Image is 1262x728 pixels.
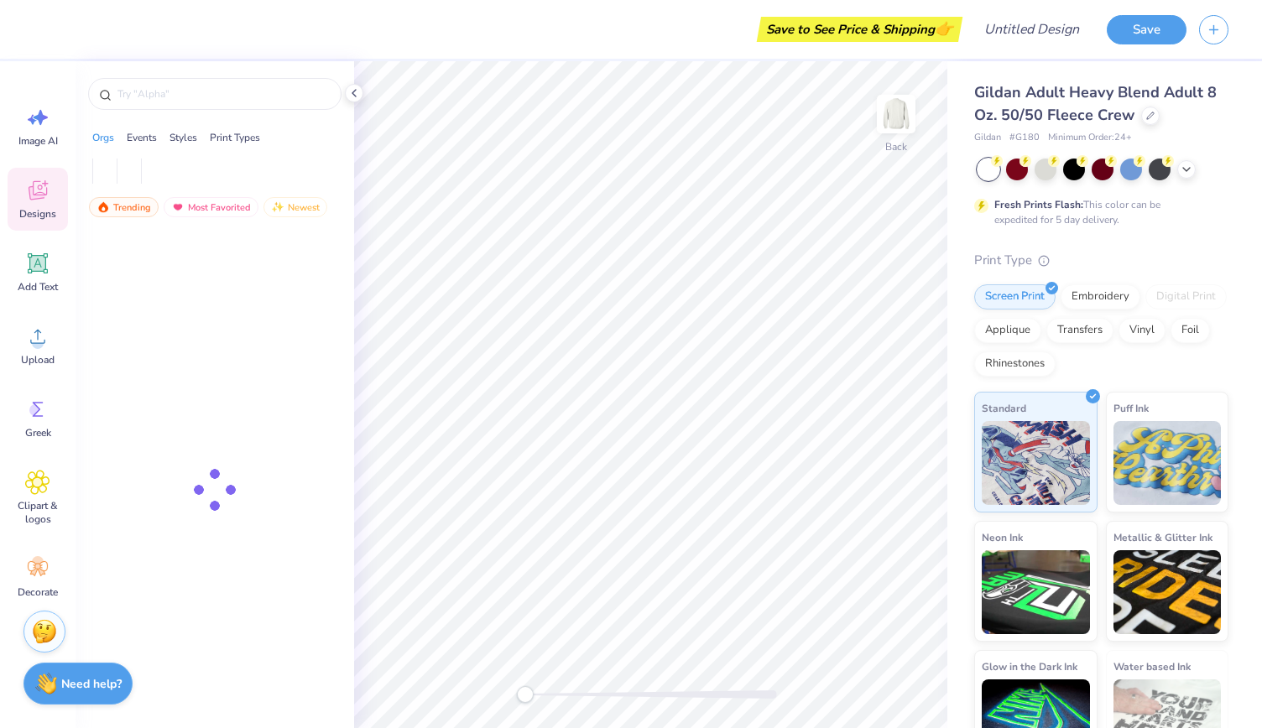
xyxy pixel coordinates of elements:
[974,318,1041,343] div: Applique
[89,197,159,217] div: Trending
[982,528,1023,546] span: Neon Ink
[935,18,953,39] span: 👉
[1107,15,1186,44] button: Save
[974,131,1001,145] span: Gildan
[92,130,114,145] div: Orgs
[1119,318,1166,343] div: Vinyl
[1113,658,1191,675] span: Water based Ink
[1009,131,1040,145] span: # G180
[116,86,331,102] input: Try "Alpha"
[1171,318,1210,343] div: Foil
[982,658,1077,675] span: Glow in the Dark Ink
[1113,528,1212,546] span: Metallic & Glitter Ink
[1113,550,1222,634] img: Metallic & Glitter Ink
[169,130,197,145] div: Styles
[994,198,1083,211] strong: Fresh Prints Flash:
[1046,318,1113,343] div: Transfers
[171,201,185,213] img: most_fav.gif
[1113,399,1149,417] span: Puff Ink
[61,676,122,692] strong: Need help?
[1048,131,1132,145] span: Minimum Order: 24 +
[10,499,65,526] span: Clipart & logos
[971,13,1094,46] input: Untitled Design
[761,17,958,42] div: Save to See Price & Shipping
[96,201,110,213] img: trending.gif
[1061,284,1140,309] div: Embroidery
[982,399,1026,417] span: Standard
[994,197,1201,227] div: This color can be expedited for 5 day delivery.
[164,197,258,217] div: Most Favorited
[25,426,51,439] span: Greek
[879,97,913,131] img: Back
[271,201,284,213] img: newest.gif
[19,207,56,221] span: Designs
[982,421,1090,505] img: Standard
[974,82,1217,125] span: Gildan Adult Heavy Blend Adult 8 Oz. 50/50 Fleece Crew
[1145,284,1227,309] div: Digital Print
[974,284,1056,309] div: Screen Print
[982,550,1090,634] img: Neon Ink
[21,353,55,367] span: Upload
[885,139,907,154] div: Back
[974,351,1056,377] div: Rhinestones
[210,130,260,145] div: Print Types
[263,197,327,217] div: Newest
[127,130,157,145] div: Events
[18,280,58,294] span: Add Text
[1113,421,1222,505] img: Puff Ink
[974,251,1228,270] div: Print Type
[18,134,58,148] span: Image AI
[517,686,534,703] div: Accessibility label
[18,585,58,599] span: Decorate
